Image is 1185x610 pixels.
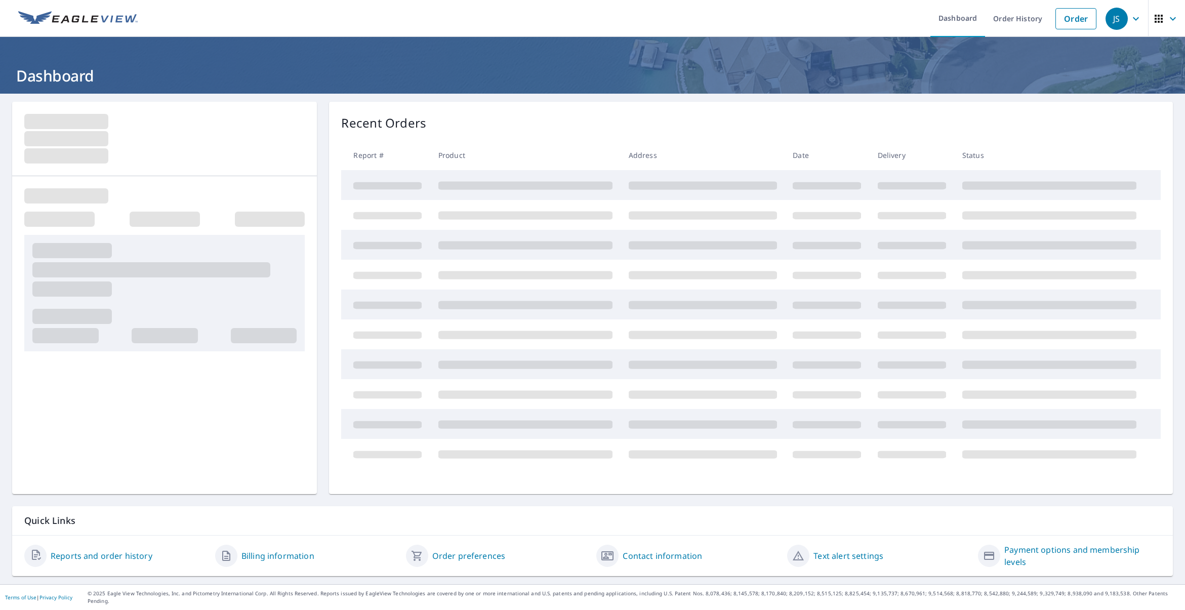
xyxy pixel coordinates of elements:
[24,514,1161,527] p: Quick Links
[12,65,1173,86] h1: Dashboard
[621,140,785,170] th: Address
[785,140,869,170] th: Date
[39,594,72,601] a: Privacy Policy
[870,140,954,170] th: Delivery
[88,590,1180,605] p: © 2025 Eagle View Technologies, Inc. and Pictometry International Corp. All Rights Reserved. Repo...
[5,594,72,600] p: |
[1055,8,1096,29] a: Order
[430,140,621,170] th: Product
[51,550,152,562] a: Reports and order history
[432,550,506,562] a: Order preferences
[1106,8,1128,30] div: JS
[18,11,138,26] img: EV Logo
[813,550,883,562] a: Text alert settings
[341,140,430,170] th: Report #
[623,550,702,562] a: Contact information
[5,594,36,601] a: Terms of Use
[241,550,314,562] a: Billing information
[1004,544,1161,568] a: Payment options and membership levels
[954,140,1145,170] th: Status
[341,114,426,132] p: Recent Orders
